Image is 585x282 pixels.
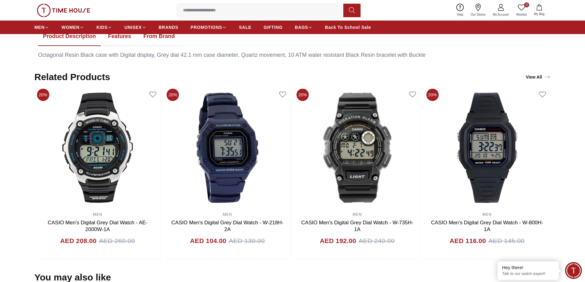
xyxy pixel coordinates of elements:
[61,22,84,33] a: WOMEN
[239,22,251,33] a: SALE
[124,24,142,30] span: UNISEX
[295,24,308,30] span: BAGS
[424,86,550,209] img: CASIO Men's Digital Grey Dial Watch - W-800H-1A
[167,89,179,101] span: 20%
[60,236,96,246] h4: AED 208.00
[431,220,543,232] a: CASIO Men's Digital Grey Dial Watch - W-800H-1A
[103,27,136,46] button: Features
[190,236,226,246] h4: AED 104.00
[138,27,180,46] button: From Brand
[454,12,466,17] span: Help
[34,24,45,30] span: MEN
[565,262,582,279] div: Chat Widget
[530,3,548,17] button: My Bag
[171,220,283,232] a: CASIO Men's Digital Grey Dial Watch - W-218H-2A
[96,22,112,33] a: KIDS
[48,220,147,232] a: CASIO Men's Digital Grey Dial Watch - AE-2000W-1A
[490,12,511,17] span: My Account
[159,24,178,30] span: BRANDS
[37,89,49,101] span: 20%
[159,22,178,33] a: BRANDS
[502,265,554,271] div: Hey there!
[525,73,552,81] a: View All
[164,86,291,209] img: CASIO Men's Digital Grey Dial Watch - W-218H-2A
[514,12,529,17] span: Wishlist
[223,212,232,217] a: MEN
[239,24,251,30] span: SALE
[453,2,467,18] a: Help
[502,271,554,276] p: Talk to our watch expert!
[93,212,102,217] a: MEN
[297,89,309,101] span: 20%
[229,236,265,246] span: AED 130.00
[295,22,313,33] a: BAGS
[191,22,227,33] a: PROMOTIONS
[450,236,486,246] h4: AED 116.00
[37,4,90,17] img: ...
[34,71,110,83] h2: Related Products
[426,89,439,101] span: 20%
[34,22,49,33] a: MEN
[38,51,547,59] div: Octagonal Resin Black case with Digital display, Grey dial 42.1 mm case diameter, Quartz movement...
[353,212,362,217] a: MEN
[263,22,283,33] a: GIFTING
[34,86,161,209] img: CASIO Men's Digital Grey Dial Watch - AE-2000W-1A
[513,2,530,18] a: 0Wishlist
[38,27,101,46] button: Product Description
[325,24,371,30] span: Back To School Sale
[320,236,356,246] h4: AED 192.00
[96,24,107,30] span: KIDS
[359,236,395,246] span: AED 240.00
[467,2,489,18] a: Our Stores
[532,12,547,16] span: My Bag
[524,2,529,7] span: 0
[526,74,551,80] div: View All
[468,12,488,17] span: Our Stores
[482,212,492,217] a: MEN
[301,220,413,232] a: CASIO Men's Digital Grey Dial Watch - W-735H-1A
[263,24,283,30] span: GIFTING
[489,236,525,246] span: AED 145.00
[325,22,371,33] a: Back To School Sale
[294,86,421,209] img: CASIO Men's Digital Grey Dial Watch - W-735H-1A
[99,236,135,246] span: AED 260.00
[61,24,80,30] span: WOMEN
[191,24,222,30] span: PROMOTIONS
[124,22,146,33] a: UNISEX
